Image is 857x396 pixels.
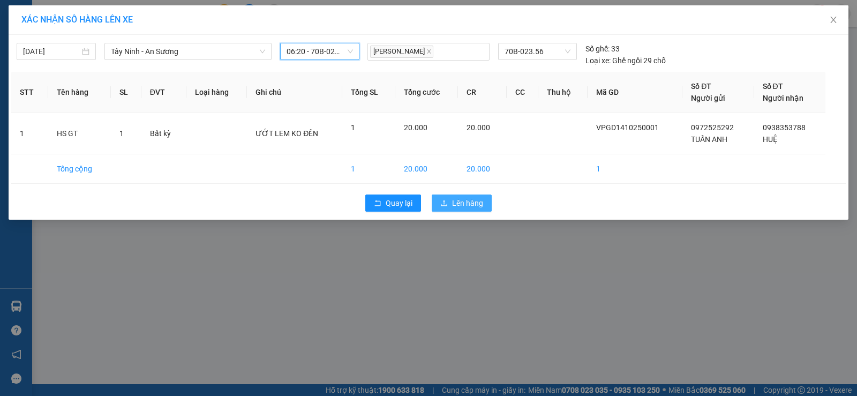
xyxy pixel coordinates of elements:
[395,154,458,184] td: 20.000
[505,43,570,59] span: 70B-023.56
[111,43,265,59] span: Tây Ninh - An Sương
[691,123,734,132] span: 0972525292
[119,129,124,138] span: 1
[440,199,448,208] span: upload
[432,195,492,212] button: uploadLên hàng
[85,48,131,54] span: Hotline: 19001152
[426,49,432,54] span: close
[585,43,610,55] span: Số ghế:
[588,72,682,113] th: Mã GD
[3,69,113,76] span: [PERSON_NAME]:
[141,72,186,113] th: ĐVT
[85,17,144,31] span: Bến xe [GEOGRAPHIC_DATA]
[23,46,80,57] input: 14/10/2025
[386,197,412,209] span: Quay lại
[24,78,65,84] span: 07:16:11 [DATE]
[452,197,483,209] span: Lên hàng
[467,123,490,132] span: 20.000
[374,199,381,208] span: rollback
[370,46,433,58] span: [PERSON_NAME]
[48,113,111,154] td: HS GT
[458,154,506,184] td: 20.000
[763,82,783,91] span: Số ĐT
[342,154,395,184] td: 1
[588,154,682,184] td: 1
[141,113,186,154] td: Bất kỳ
[829,16,838,24] span: close
[691,82,711,91] span: Số ĐT
[458,72,506,113] th: CR
[763,94,803,102] span: Người nhận
[85,32,147,46] span: 01 Võ Văn Truyện, KP.1, Phường 2
[3,78,65,84] span: In ngày:
[596,123,659,132] span: VPGD1410250001
[111,72,141,113] th: SL
[763,123,806,132] span: 0938353788
[29,58,131,66] span: -----------------------------------------
[247,72,342,113] th: Ghi chú
[351,123,355,132] span: 1
[395,72,458,113] th: Tổng cước
[287,43,353,59] span: 06:20 - 70B-023.56
[21,14,133,25] span: XÁC NHẬN SỐ HÀNG LÊN XE
[585,55,611,66] span: Loại xe:
[538,72,588,113] th: Thu hộ
[4,6,51,54] img: logo
[11,72,48,113] th: STT
[507,72,539,113] th: CC
[54,68,114,76] span: VPGD1410250001
[259,48,266,55] span: down
[48,72,111,113] th: Tên hàng
[691,94,725,102] span: Người gửi
[342,72,395,113] th: Tổng SL
[85,6,147,15] strong: ĐỒNG PHƯỚC
[255,129,318,138] span: ƯỚT LEM KO ĐỀN
[186,72,247,113] th: Loại hàng
[691,135,727,144] span: TUẤN ANH
[585,43,620,55] div: 33
[365,195,421,212] button: rollbackQuay lại
[763,135,778,144] span: HUỆ
[585,55,666,66] div: Ghế ngồi 29 chỗ
[404,123,427,132] span: 20.000
[11,113,48,154] td: 1
[48,154,111,184] td: Tổng cộng
[818,5,848,35] button: Close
